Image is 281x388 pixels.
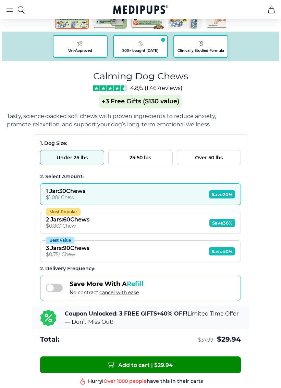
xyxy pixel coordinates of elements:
[113,4,168,16] a: Medipups
[40,266,95,272] span: 2 . Delivery Frequency:
[46,217,89,223] div: 2 Jars : 60 Chews
[99,290,139,296] span: cancel with ease
[40,184,241,205] button: 1 Jar:30Chews$1.00/ ChewSave20%
[46,223,89,229] div: $ 0.80 / Chew
[46,237,74,244] div: Best Value
[127,281,143,288] span: Refill
[209,219,235,227] span: Save 36%
[177,150,241,166] button: Over 50 lbs
[40,335,59,344] span: Total:
[99,95,182,109] span: +3 Free Gifts ($130 value)
[198,337,213,344] span: $ 37.99
[93,70,188,83] h1: Calming Dog Chews
[103,378,147,385] span: Over 1000 people
[46,252,89,258] div: $ 0.75 / Chew
[40,140,241,147] div: 1. Dog Size:
[178,49,224,53] span: Clinically Studied Formula
[46,188,85,195] div: 1 Jar : 30 Chews
[70,281,143,288] span: Save More With A
[88,378,203,385] div: Hurry! have this in their carts
[7,113,216,120] span: Tasty, science-backed soft chews with proven ingredients to reduce anxiety,
[40,150,104,166] button: Under 25 lbs
[46,245,89,252] div: 3 Jars : 90 Chews
[40,212,241,234] button: Most Popular2 Jars:60Chews$0.80/ ChewSave36%
[263,2,280,18] button: cart
[108,362,173,369] span: Add to cart | $ 29.94
[217,335,241,344] span: $ 29.94
[130,85,182,92] span: 4.8/5 ( 1,467 reviews)
[93,85,128,92] img: Stars - 4.8
[5,6,14,14] button: burger-menu
[68,49,92,53] span: Vet-Approved
[40,241,241,262] button: Best Value3 Jars:90Chews$0.75/ ChewSave40%
[108,150,172,166] button: 25-50 lbs
[40,174,241,180] div: 2. Select Amount:
[17,1,25,19] button: search
[70,290,143,296] span: No contract,
[65,311,157,317] b: Coupon Unlocked: 3 FREE GIFTS
[122,49,159,53] span: 200+ bought [DATE]
[209,191,235,199] span: Save 20%
[46,195,85,201] div: $ 1.00 / Chew
[65,310,241,327] p: + Limited Time Offer — Don’t Miss Out!
[209,248,235,256] span: Save 40%
[40,357,241,374] button: Add to cart | $29.94
[160,311,187,317] b: 40% OFF!
[7,122,211,128] span: promote relaxation, and support your dog’s long-term emotional wellness.
[46,208,81,216] div: Most Popular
